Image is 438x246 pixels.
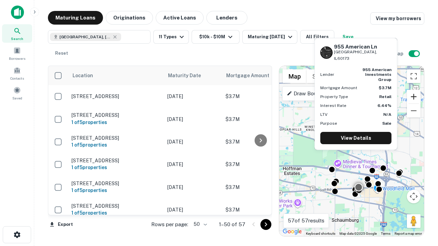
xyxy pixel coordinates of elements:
[68,66,164,85] th: Location
[320,102,346,109] p: Interest Rate
[320,120,337,126] p: Purpose
[9,56,25,61] span: Borrowers
[320,85,357,91] p: Mortgage Amount
[164,66,222,85] th: Maturity Date
[404,169,438,202] iframe: Chat Widget
[60,34,111,40] span: [GEOGRAPHIC_DATA], [GEOGRAPHIC_DATA]
[383,112,391,117] strong: N/A
[362,67,391,82] strong: 955 american investments group
[337,30,359,44] button: Save your search to get updates of matches that match your search criteria.
[167,161,219,168] p: [DATE]
[334,49,391,62] p: [GEOGRAPHIC_DATA], IL60173
[407,104,421,118] button: Zoom out
[2,84,32,102] a: Saved
[320,132,391,144] a: View Details
[167,206,219,214] p: [DATE]
[222,66,297,85] th: Mortgage Amount
[72,180,160,187] p: [STREET_ADDRESS]
[226,138,294,146] p: $3.7M
[167,183,219,191] p: [DATE]
[219,220,245,229] p: 1–50 of 57
[156,11,204,25] button: Active Loans
[2,44,32,63] a: Borrowers
[370,12,424,25] a: View my borrowers
[11,36,23,41] span: Search
[226,115,294,123] p: $3.7M
[72,203,160,209] p: [STREET_ADDRESS]
[320,71,334,78] p: Lender
[2,64,32,82] a: Contacts
[11,5,24,19] img: capitalize-icon.png
[281,227,304,236] a: Open this area in Google Maps (opens a new window)
[279,66,424,236] div: 0 0
[242,30,297,44] button: Maturing [DATE]
[226,206,294,214] p: $3.7M
[72,158,160,164] p: [STREET_ADDRESS]
[407,90,421,104] button: Zoom in
[10,76,24,81] span: Contacts
[382,121,391,126] strong: Sale
[168,71,210,80] span: Maturity Date
[72,112,160,118] p: [STREET_ADDRESS]
[379,85,391,90] strong: $3.7M
[51,46,73,60] button: Reset
[334,44,391,50] h6: 955 American Ln
[281,227,304,236] img: Google
[395,232,422,235] a: Report a map error
[72,209,160,217] h6: 1 of 5 properties
[407,69,421,83] button: Toggle fullscreen view
[153,30,189,44] button: 11 Types
[248,33,294,41] div: Maturing [DATE]
[72,93,160,99] p: [STREET_ADDRESS]
[72,135,160,141] p: [STREET_ADDRESS]
[72,141,160,149] h6: 1 of 5 properties
[151,220,188,229] p: Rows per page:
[288,217,324,225] p: 57 of 57 results
[72,164,160,171] h6: 1 of 5 properties
[379,94,391,99] strong: Retail
[167,115,219,123] p: [DATE]
[106,11,153,25] button: Originations
[167,93,219,100] p: [DATE]
[320,111,327,118] p: LTV
[260,219,271,230] button: Go to next page
[72,187,160,194] h6: 1 of 5 properties
[381,232,390,235] a: Terms
[283,69,307,83] button: Show street map
[307,69,340,83] button: Show satellite imagery
[339,232,377,235] span: Map data ©2025 Google
[377,103,391,108] strong: 6.44%
[226,93,294,100] p: $3.7M
[320,94,348,100] p: Property Type
[167,138,219,146] p: [DATE]
[226,183,294,191] p: $3.7M
[407,214,421,228] button: Drag Pegman onto the map to open Street View
[2,24,32,43] a: Search
[72,71,93,80] span: Location
[192,30,240,44] button: $10k - $10M
[226,161,294,168] p: $3.7M
[48,219,75,230] button: Export
[226,71,278,80] span: Mortgage Amount
[191,219,208,229] div: 50
[12,95,22,101] span: Saved
[306,231,335,236] button: Keyboard shortcuts
[48,11,103,25] button: Maturing Loans
[287,90,330,98] p: Draw Boundary
[206,11,247,25] button: Lenders
[300,30,334,44] button: All Filters
[72,119,160,126] h6: 1 of 5 properties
